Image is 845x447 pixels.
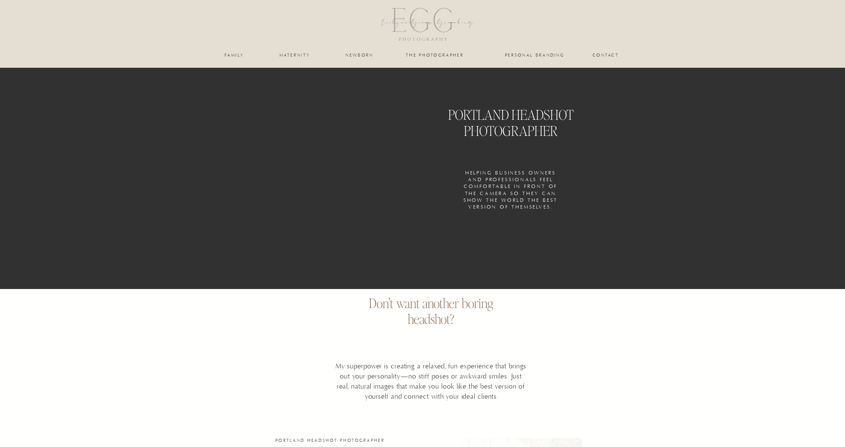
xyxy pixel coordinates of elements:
p: My superpower is creating a relaxed, fun experience that brings out your personality—no stiff pos... [335,361,527,429]
h2: Don't want another boring headshot? [347,295,515,346]
a: family [219,53,250,57]
a: the photographer [398,53,472,57]
h3: helping business owners and professionals feel comfortable in front of the camera so they can sho... [459,170,563,210]
h1: PORTLAND HEADSHOT PHOTOGRAPHER [439,107,583,162]
a: newborn [344,53,375,57]
a: personal branding [504,53,566,57]
a: maternity [279,53,310,57]
a: Contact [593,53,619,57]
h3: portland headshot photographer [265,438,395,444]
